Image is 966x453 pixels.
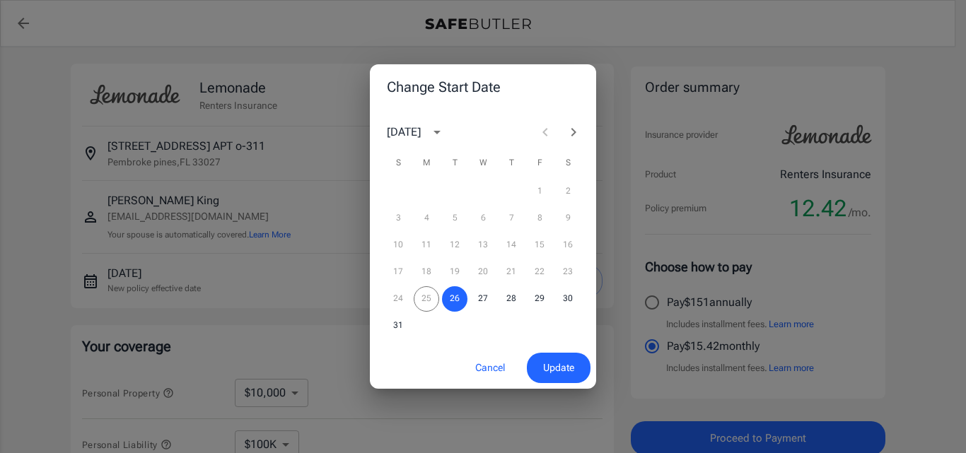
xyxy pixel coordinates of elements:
[499,149,524,177] span: Thursday
[527,353,590,383] button: Update
[559,118,588,146] button: Next month
[385,313,411,339] button: 31
[425,120,449,144] button: calendar view is open, switch to year view
[470,149,496,177] span: Wednesday
[470,286,496,312] button: 27
[387,124,421,141] div: [DATE]
[543,359,574,377] span: Update
[527,149,552,177] span: Friday
[527,286,552,312] button: 29
[414,149,439,177] span: Monday
[555,149,581,177] span: Saturday
[499,286,524,312] button: 28
[370,64,596,110] h2: Change Start Date
[385,149,411,177] span: Sunday
[442,286,467,312] button: 26
[442,149,467,177] span: Tuesday
[459,353,521,383] button: Cancel
[555,286,581,312] button: 30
